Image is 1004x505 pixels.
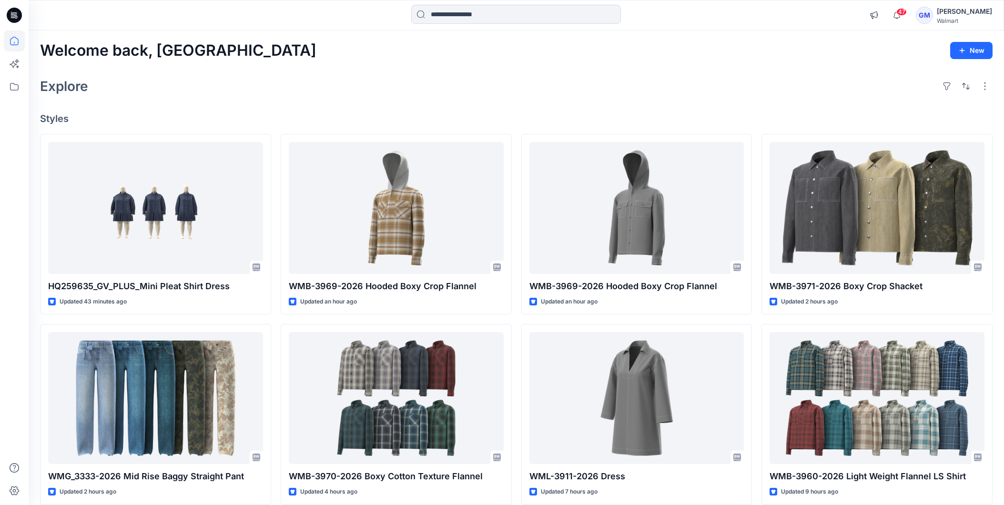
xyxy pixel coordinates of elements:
[529,332,744,464] a: WML-3911-2026 Dress
[541,297,598,307] p: Updated an hour ago
[60,487,116,497] p: Updated 2 hours ago
[950,42,993,59] button: New
[48,142,263,274] a: HQ259635_GV_PLUS_Mini Pleat Shirt Dress
[541,487,598,497] p: Updated 7 hours ago
[40,79,88,94] h2: Explore
[781,487,838,497] p: Updated 9 hours ago
[300,487,357,497] p: Updated 4 hours ago
[48,332,263,464] a: WMG_3333-2026 Mid Rise Baggy Straight Pant
[289,332,504,464] a: WMB-3970-2026 Boxy Cotton Texture Flannel
[40,42,316,60] h2: Welcome back, [GEOGRAPHIC_DATA]
[289,142,504,274] a: WMB-3969-2026 Hooded Boxy Crop Flannel
[781,297,838,307] p: Updated 2 hours ago
[770,142,984,274] a: WMB-3971-2026 Boxy Crop Shacket
[289,280,504,293] p: WMB-3969-2026 Hooded Boxy Crop Flannel
[48,470,263,483] p: WMG_3333-2026 Mid Rise Baggy Straight Pant
[770,332,984,464] a: WMB-3960-2026 Light Weight Flannel LS Shirt
[916,7,933,24] div: GM
[289,470,504,483] p: WMB-3970-2026 Boxy Cotton Texture Flannel
[40,113,993,124] h4: Styles
[48,280,263,293] p: HQ259635_GV_PLUS_Mini Pleat Shirt Dress
[937,17,992,24] div: Walmart
[770,280,984,293] p: WMB-3971-2026 Boxy Crop Shacket
[60,297,127,307] p: Updated 43 minutes ago
[300,297,357,307] p: Updated an hour ago
[937,6,992,17] div: [PERSON_NAME]
[770,470,984,483] p: WMB-3960-2026 Light Weight Flannel LS Shirt
[529,142,744,274] a: WMB-3969-2026 Hooded Boxy Crop Flannel
[529,280,744,293] p: WMB-3969-2026 Hooded Boxy Crop Flannel
[529,470,744,483] p: WML-3911-2026 Dress
[896,8,907,16] span: 47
